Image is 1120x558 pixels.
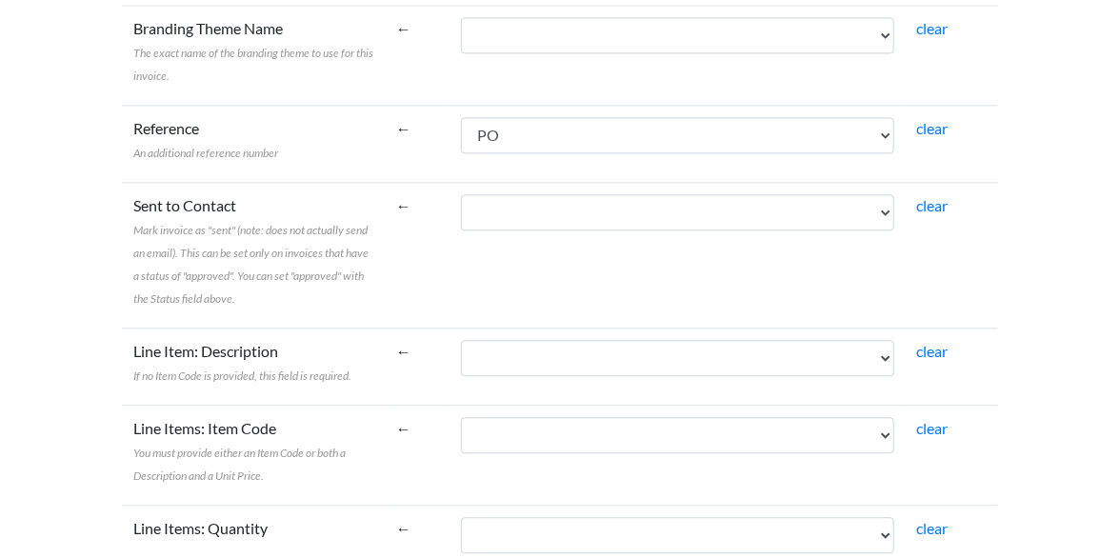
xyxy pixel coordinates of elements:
td: ← [385,5,450,105]
span: If no Item Code is provided, this field is required. [133,369,351,383]
label: Reference [133,117,278,163]
td: ← [385,405,450,505]
a: clear [917,519,949,537]
a: clear [917,342,949,360]
td: ← [385,105,450,182]
a: clear [917,196,949,214]
span: Mark invoice as "sent" (note: does not actually send an email). This can be set only on invoices ... [133,223,369,306]
td: ← [385,182,450,328]
label: Sent to Contact [133,194,373,309]
label: Line Item: Description [133,340,351,386]
iframe: Drift Widget Chat Controller [1025,463,1097,535]
td: ← [385,328,450,405]
a: clear [917,19,949,37]
label: Branding Theme Name [133,17,373,86]
a: clear [917,119,949,137]
label: Line Items: Item Code [133,417,373,486]
a: clear [917,419,949,437]
span: An additional reference number [133,146,278,160]
label: Line Items: Quantity [133,517,268,540]
span: The exact name of the branding theme to use for this invoice. [133,46,373,83]
span: You must provide either an Item Code or both a Description and a Unit Price. [133,446,346,483]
